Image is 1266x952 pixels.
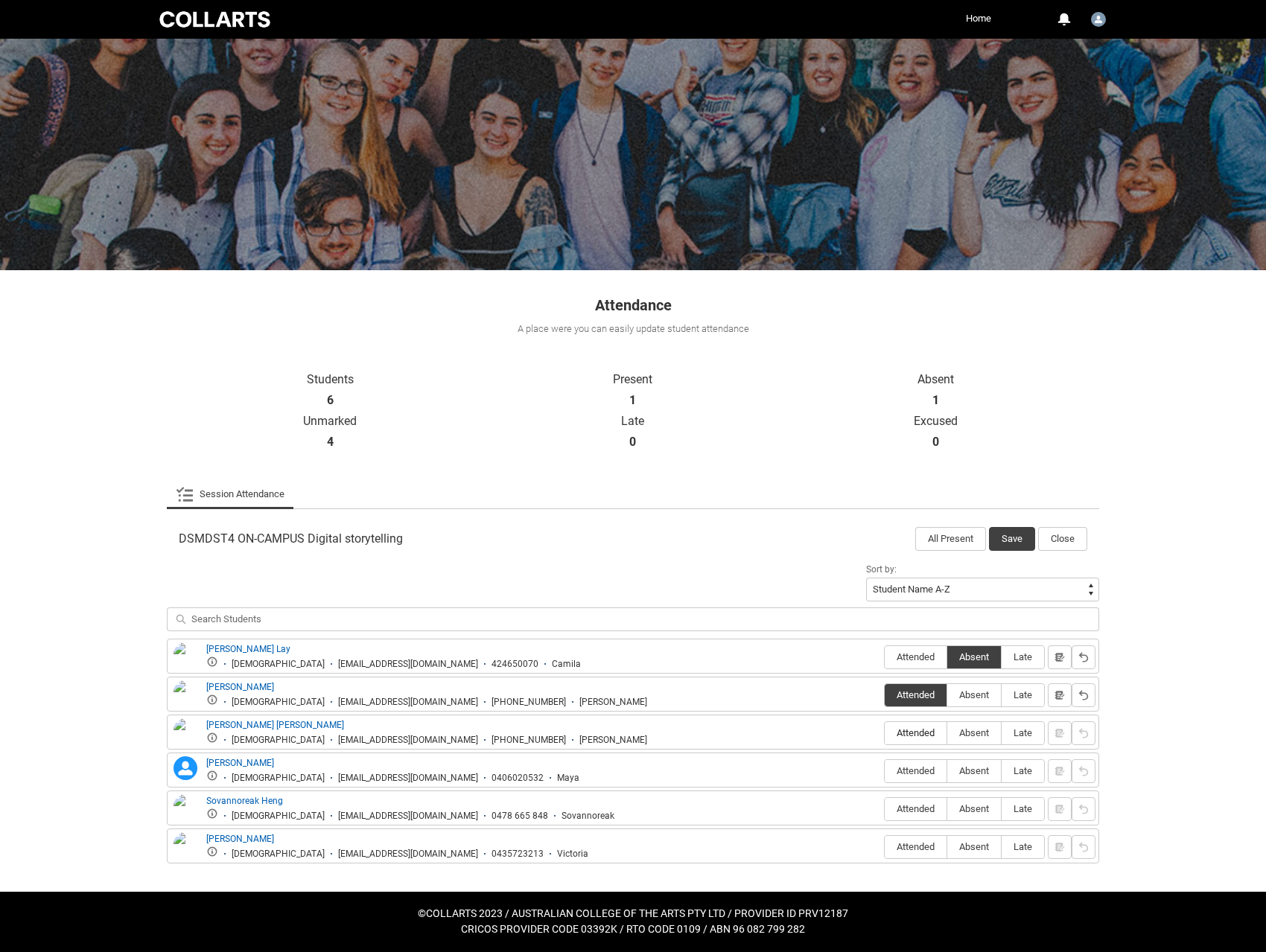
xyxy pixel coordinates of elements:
[174,642,197,686] img: Camila Canepa Lay
[492,697,566,708] div: [PHONE_NUMBER]
[1072,721,1095,745] button: Reset
[885,689,947,700] span: Attended
[492,773,544,784] div: 0406020532
[1072,835,1095,859] button: Reset
[338,849,478,860] div: [EMAIL_ADDRESS][DOMAIN_NAME]
[552,659,581,670] div: Camila
[932,435,939,450] strong: 0
[174,794,197,827] img: Sovannoreak Heng
[947,651,1001,662] span: Absent
[492,735,566,746] div: [PHONE_NUMBER]
[232,659,325,670] div: [DEMOGRAPHIC_DATA]
[1072,683,1095,707] button: Reset
[885,765,947,776] span: Attended
[338,697,478,708] div: [EMAIL_ADDRESS][DOMAIN_NAME]
[629,393,636,408] strong: 1
[784,372,1087,387] p: Absent
[482,372,785,387] p: Present
[1087,6,1110,30] button: User Profile Faculty.lwatson
[206,682,274,692] a: [PERSON_NAME]
[482,414,785,429] p: Late
[595,296,672,314] span: Attendance
[165,322,1101,336] div: A place were you can easily update student attendance
[947,803,1001,814] span: Absent
[206,834,274,844] a: [PERSON_NAME]
[206,720,344,730] a: [PERSON_NAME] [PERSON_NAME]
[206,758,274,768] a: [PERSON_NAME]
[1002,765,1044,776] span: Late
[1048,683,1072,707] button: Notes
[232,811,325,822] div: [DEMOGRAPHIC_DATA]
[947,727,1001,738] span: Absent
[179,414,482,429] p: Unmarked
[338,811,478,822] div: [EMAIL_ADDRESS][DOMAIN_NAME]
[232,849,325,860] div: [DEMOGRAPHIC_DATA]
[176,479,284,509] a: Session Attendance
[866,564,897,575] span: Sort by:
[629,435,636,450] strong: 0
[338,659,478,670] div: [EMAIL_ADDRESS][DOMAIN_NAME]
[947,689,1001,700] span: Absent
[179,372,482,387] p: Students
[1072,759,1095,783] button: Reset
[232,773,325,784] div: [DEMOGRAPHIC_DATA]
[579,735,647,746] div: [PERSON_NAME]
[1002,689,1044,700] span: Late
[327,393,334,408] strong: 6
[174,718,197,751] img: Jennifer Britney
[492,849,544,860] div: 0435723213
[174,832,197,865] img: Victoria Puyat
[557,849,588,860] div: Victoria
[327,435,334,450] strong: 4
[962,7,995,30] a: Home
[1002,841,1044,852] span: Late
[1048,645,1072,669] button: Notes
[947,765,1001,776] span: Absent
[206,644,290,654] a: [PERSON_NAME] Lay
[557,773,579,784] div: Maya
[989,527,1035,551] button: Save
[1002,803,1044,814] span: Late
[1038,527,1087,551] button: Close
[1091,12,1106,27] img: Faculty.lwatson
[1002,651,1044,662] span: Late
[1072,645,1095,669] button: Reset
[338,735,478,746] div: [EMAIL_ADDRESS][DOMAIN_NAME]
[947,841,1001,852] span: Absent
[174,680,197,713] img: Jasmine Abutal
[167,607,1099,631] input: Search Students
[206,796,283,806] a: Sovannoreak Heng
[179,531,403,546] span: DSMDST4 ON-CAMPUS Digital storytelling
[784,414,1087,429] p: Excused
[885,803,947,814] span: Attended
[885,651,947,662] span: Attended
[579,697,647,708] div: [PERSON_NAME]
[232,697,325,708] div: [DEMOGRAPHIC_DATA]
[932,393,939,408] strong: 1
[492,659,538,670] div: 424650070
[562,811,614,822] div: Sovannoreak
[885,841,947,852] span: Attended
[338,773,478,784] div: [EMAIL_ADDRESS][DOMAIN_NAME]
[174,756,197,780] lightning-icon: Maya Sloan
[232,735,325,746] div: [DEMOGRAPHIC_DATA]
[885,727,947,738] span: Attended
[915,527,986,551] button: All Present
[167,479,293,509] li: Session Attendance
[1002,727,1044,738] span: Late
[1072,797,1095,821] button: Reset
[492,811,548,822] div: 0478 665 848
